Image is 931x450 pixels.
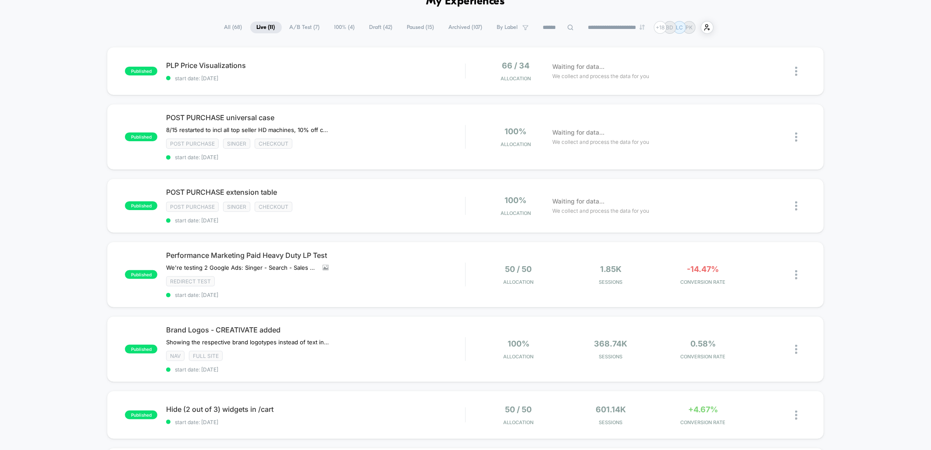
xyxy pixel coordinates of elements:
[363,21,399,33] span: Draft ( 42 )
[328,21,362,33] span: 100% ( 4 )
[401,21,441,33] span: Paused ( 15 )
[795,201,797,211] img: close
[659,354,747,360] span: CONVERSION RATE
[501,141,531,147] span: Allocation
[659,279,747,285] span: CONVERSION RATE
[125,345,157,354] span: published
[223,202,250,212] span: Singer
[505,196,527,205] span: 100%
[688,405,718,414] span: +4.67%
[567,279,655,285] span: Sessions
[166,188,465,196] span: POST PURCHASE extension table
[553,207,650,215] span: We collect and process the data for you
[189,351,223,361] span: Full site
[255,202,292,212] span: checkout
[283,21,327,33] span: A/B Test ( 7 )
[508,339,529,348] span: 100%
[166,276,215,286] span: Redirect Test
[166,325,465,334] span: Brand Logos - CREATIVATE added
[223,139,250,149] span: Singer
[676,24,683,31] p: LC
[553,72,650,80] span: We collect and process the data for you
[505,405,532,414] span: 50 / 50
[690,339,716,348] span: 0.58%
[125,67,157,75] span: published
[795,270,797,279] img: close
[553,196,605,206] span: Waiting for data...
[654,21,667,34] div: + 18
[501,75,531,82] span: Allocation
[596,405,626,414] span: 601.14k
[666,24,674,31] p: BD
[166,217,465,224] span: start date: [DATE]
[640,25,645,30] img: end
[659,419,747,425] span: CONVERSION RATE
[504,419,534,425] span: Allocation
[166,339,329,346] span: Showing the respective brand logotypes instead of text in tabs
[442,21,489,33] span: Archived ( 107 )
[505,127,527,136] span: 100%
[125,201,157,210] span: published
[505,264,532,274] span: 50 / 50
[553,62,605,71] span: Waiting for data...
[166,75,465,82] span: start date: [DATE]
[686,24,693,31] p: PK
[687,264,719,274] span: -14.47%
[553,128,605,137] span: Waiting for data...
[166,351,185,361] span: NAV
[553,138,650,146] span: We collect and process the data for you
[795,411,797,420] img: close
[166,154,465,161] span: start date: [DATE]
[250,21,282,33] span: Live ( 11 )
[502,61,529,70] span: 66 / 34
[255,139,292,149] span: checkout
[501,210,531,216] span: Allocation
[125,411,157,419] span: published
[504,279,534,285] span: Allocation
[125,132,157,141] span: published
[504,354,534,360] span: Allocation
[795,67,797,76] img: close
[166,366,465,373] span: start date: [DATE]
[166,113,465,122] span: POST PURCHASE universal case
[125,270,157,279] span: published
[600,264,622,274] span: 1.85k
[218,21,249,33] span: All ( 68 )
[567,419,655,425] span: Sessions
[166,292,465,298] span: start date: [DATE]
[594,339,628,348] span: 368.74k
[166,419,465,425] span: start date: [DATE]
[166,202,219,212] span: Post Purchase
[567,354,655,360] span: Sessions
[795,345,797,354] img: close
[795,132,797,142] img: close
[166,251,465,260] span: Performance Marketing Paid Heavy Duty LP Test
[497,24,518,31] span: By Label
[166,126,329,133] span: 8/15 restarted to incl all top seller HD machines, 10% off case0% CR when we have 0% discount8/1 ...
[166,405,465,414] span: Hide (2 out of 3) widgets in /cart
[166,264,316,271] span: We're testing 2 Google Ads: Singer - Search - Sales - Heavy Duty - Nonbrand and SINGER - PMax - H...
[166,139,219,149] span: Post Purchase
[166,61,465,70] span: PLP Price Visualizations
